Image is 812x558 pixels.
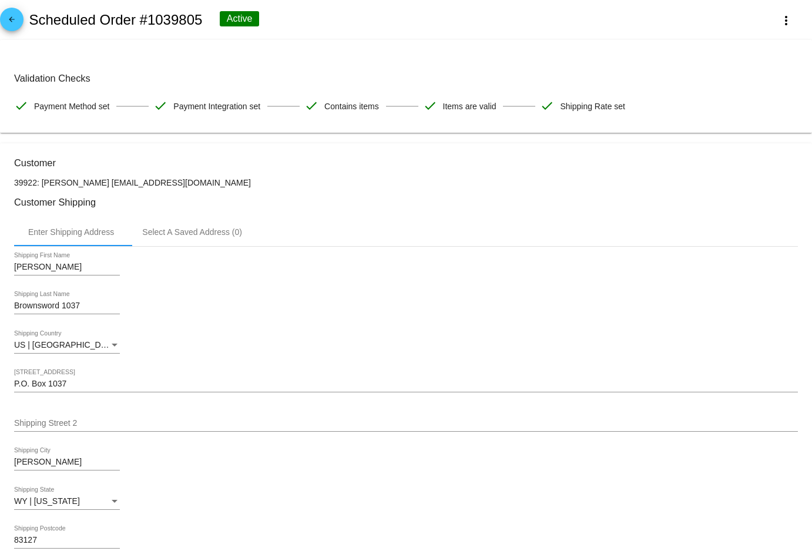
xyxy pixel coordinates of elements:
[14,379,798,389] input: Shipping Street 1
[220,11,260,26] div: Active
[153,99,167,113] mat-icon: check
[14,496,80,506] span: WY | [US_STATE]
[14,301,120,311] input: Shipping Last Name
[779,14,793,28] mat-icon: more_vert
[29,12,202,28] h2: Scheduled Order #1039805
[34,94,109,119] span: Payment Method set
[14,419,798,428] input: Shipping Street 2
[14,497,120,506] mat-select: Shipping State
[423,99,437,113] mat-icon: check
[14,340,118,349] span: US | [GEOGRAPHIC_DATA]
[14,341,120,350] mat-select: Shipping Country
[324,94,379,119] span: Contains items
[14,197,798,208] h3: Customer Shipping
[304,99,318,113] mat-icon: check
[173,94,260,119] span: Payment Integration set
[14,99,28,113] mat-icon: check
[14,536,120,545] input: Shipping Postcode
[142,227,242,237] div: Select A Saved Address (0)
[540,99,554,113] mat-icon: check
[28,227,114,237] div: Enter Shipping Address
[14,73,798,84] h3: Validation Checks
[560,94,625,119] span: Shipping Rate set
[14,458,120,467] input: Shipping City
[14,157,798,169] h3: Customer
[443,94,496,119] span: Items are valid
[14,178,798,187] p: 39922: [PERSON_NAME] [EMAIL_ADDRESS][DOMAIN_NAME]
[5,15,19,29] mat-icon: arrow_back
[14,263,120,272] input: Shipping First Name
